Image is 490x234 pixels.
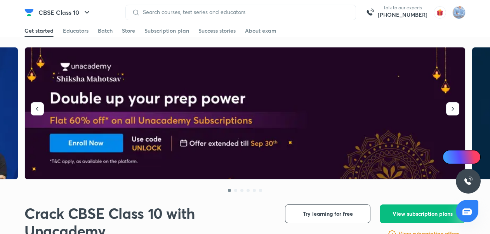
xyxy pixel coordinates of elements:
p: Talk to our experts [378,5,427,11]
a: Store [122,24,135,37]
div: Get started [24,27,54,35]
a: Subscription plan [144,24,189,37]
input: Search courses, test series and educators [140,9,349,15]
button: Try learning for free [285,204,370,223]
span: View subscription plans [393,210,453,218]
a: About exam [245,24,276,37]
a: Educators [63,24,89,37]
img: Icon [447,154,454,160]
div: Educators [63,27,89,35]
img: call-us [362,5,378,20]
a: Get started [24,24,54,37]
div: About exam [245,27,276,35]
button: CBSE Class 10 [34,5,96,20]
div: Subscription plan [144,27,189,35]
div: Batch [98,27,113,35]
button: View subscription plans [380,204,466,223]
img: sukhneet singh sidhu [452,6,466,19]
span: Try learning for free [303,210,353,218]
a: Batch [98,24,113,37]
span: Ai Doubts [455,154,476,160]
img: avatar [434,6,446,19]
a: [PHONE_NUMBER] [378,11,427,19]
img: Company Logo [24,8,34,17]
div: Success stories [198,27,236,35]
div: Store [122,27,135,35]
a: Success stories [198,24,236,37]
img: ttu [464,176,473,186]
a: Ai Doubts [443,150,481,164]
